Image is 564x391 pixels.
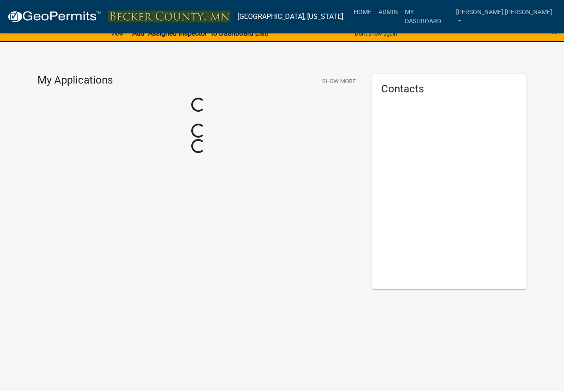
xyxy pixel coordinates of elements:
[108,26,127,41] a: View
[552,26,557,37] button: Close
[237,9,343,24] a: [GEOGRAPHIC_DATA], [US_STATE]
[401,4,453,29] a: My Dashboard
[319,74,359,88] button: Show More
[350,4,375,20] a: Home
[132,29,268,37] strong: Add "Assigned Inspector" to Dashboard List!
[375,4,401,20] a: Admin
[351,26,401,41] button: Don't show again
[108,11,230,22] img: Becker County, Minnesota
[453,4,557,29] a: [PERSON_NAME].[PERSON_NAME]
[381,83,518,95] h5: Contacts
[37,74,113,87] h4: My Applications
